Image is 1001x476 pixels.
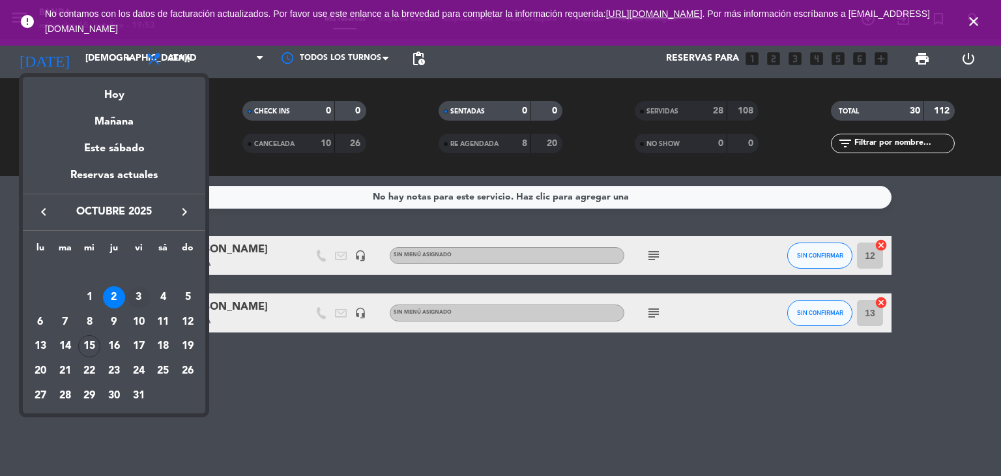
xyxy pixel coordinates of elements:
[151,334,176,359] td: 18 de octubre de 2025
[54,335,76,357] div: 14
[177,311,199,333] div: 12
[175,285,200,310] td: 5 de octubre de 2025
[53,310,78,335] td: 7 de octubre de 2025
[177,204,192,220] i: keyboard_arrow_right
[126,310,151,335] td: 10 de octubre de 2025
[126,359,151,383] td: 24 de octubre de 2025
[128,335,150,357] div: 17
[55,203,173,220] span: octubre 2025
[151,285,176,310] td: 4 de octubre de 2025
[54,385,76,407] div: 28
[32,203,55,220] button: keyboard_arrow_left
[29,311,51,333] div: 6
[175,241,200,261] th: domingo
[78,360,100,382] div: 22
[78,311,100,333] div: 8
[152,335,174,357] div: 18
[102,310,126,335] td: 9 de octubre de 2025
[28,383,53,408] td: 27 de octubre de 2025
[77,310,102,335] td: 8 de octubre de 2025
[54,311,76,333] div: 7
[175,334,200,359] td: 19 de octubre de 2025
[126,334,151,359] td: 17 de octubre de 2025
[53,241,78,261] th: martes
[28,310,53,335] td: 6 de octubre de 2025
[103,311,125,333] div: 9
[103,335,125,357] div: 16
[126,241,151,261] th: viernes
[28,334,53,359] td: 13 de octubre de 2025
[128,286,150,308] div: 3
[103,385,125,407] div: 30
[23,104,205,130] div: Mañana
[78,335,100,357] div: 15
[53,359,78,383] td: 21 de octubre de 2025
[177,286,199,308] div: 5
[28,359,53,383] td: 20 de octubre de 2025
[152,311,174,333] div: 11
[151,359,176,383] td: 25 de octubre de 2025
[29,335,51,357] div: 13
[28,260,200,285] td: OCT.
[53,334,78,359] td: 14 de octubre de 2025
[128,360,150,382] div: 24
[23,167,205,194] div: Reservas actuales
[102,285,126,310] td: 2 de octubre de 2025
[175,359,200,383] td: 26 de octubre de 2025
[78,286,100,308] div: 1
[177,335,199,357] div: 19
[103,360,125,382] div: 23
[151,241,176,261] th: sábado
[28,241,53,261] th: lunes
[128,385,150,407] div: 31
[78,385,100,407] div: 29
[102,383,126,408] td: 30 de octubre de 2025
[77,359,102,383] td: 22 de octubre de 2025
[102,359,126,383] td: 23 de octubre de 2025
[102,334,126,359] td: 16 de octubre de 2025
[77,383,102,408] td: 29 de octubre de 2025
[29,385,51,407] div: 27
[36,204,51,220] i: keyboard_arrow_left
[175,310,200,335] td: 12 de octubre de 2025
[77,241,102,261] th: miércoles
[152,286,174,308] div: 4
[126,383,151,408] td: 31 de octubre de 2025
[53,383,78,408] td: 28 de octubre de 2025
[152,360,174,382] div: 25
[29,360,51,382] div: 20
[23,130,205,167] div: Este sábado
[126,285,151,310] td: 3 de octubre de 2025
[77,334,102,359] td: 15 de octubre de 2025
[128,311,150,333] div: 10
[23,77,205,104] div: Hoy
[77,285,102,310] td: 1 de octubre de 2025
[54,360,76,382] div: 21
[102,241,126,261] th: jueves
[151,310,176,335] td: 11 de octubre de 2025
[103,286,125,308] div: 2
[173,203,196,220] button: keyboard_arrow_right
[177,360,199,382] div: 26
